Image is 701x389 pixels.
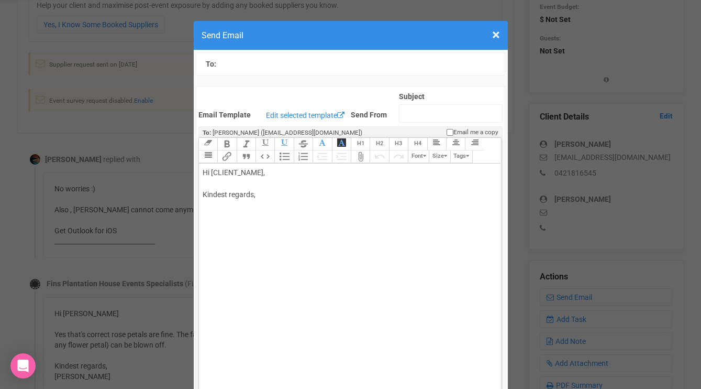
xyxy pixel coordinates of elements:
button: Underline Colour [274,138,293,150]
button: Font Colour [313,138,331,150]
button: Quote [237,150,255,163]
button: Align Left [427,138,446,150]
label: Email Template [198,110,251,120]
label: To: [206,59,216,69]
button: Heading 2 [370,138,388,150]
span: H1 [357,140,364,147]
button: Size [429,150,450,163]
span: × [492,26,500,44]
button: Bold [217,138,236,150]
strong: To: [203,129,211,136]
button: Link [217,150,236,163]
button: Underline [255,138,274,150]
button: Align Right [465,138,484,150]
button: Undo [370,150,388,163]
div: Open Intercom Messenger [10,353,36,379]
div: Hi [CLIENT_NAME], Kindest regards, [203,167,494,222]
button: Clear Formatting at cursor [198,138,217,150]
span: H3 [395,140,402,147]
button: Numbers [294,150,313,163]
label: Send From [351,107,399,120]
button: Redo [389,150,408,163]
label: Subject [399,89,503,102]
button: Heading 3 [389,138,408,150]
button: Decrease Level [313,150,331,163]
h4: Send Email [202,29,500,42]
span: Email me a copy [453,128,498,137]
button: Increase Level [332,150,351,163]
button: Attach Files [351,150,370,163]
button: Code [255,150,274,163]
button: Align Center [446,138,465,150]
button: Heading 4 [408,138,427,150]
span: H4 [414,140,421,147]
button: Bullets [274,150,293,163]
span: H2 [376,140,383,147]
a: Edit selected template [263,110,347,123]
button: Font Background [332,138,351,150]
button: Align Justified [198,150,217,163]
button: Tags [450,150,473,163]
span: [PERSON_NAME] ([EMAIL_ADDRESS][DOMAIN_NAME]) [213,129,362,136]
button: Strikethrough [294,138,313,150]
button: Italic [237,138,255,150]
button: Font [408,150,429,163]
button: Heading 1 [351,138,370,150]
